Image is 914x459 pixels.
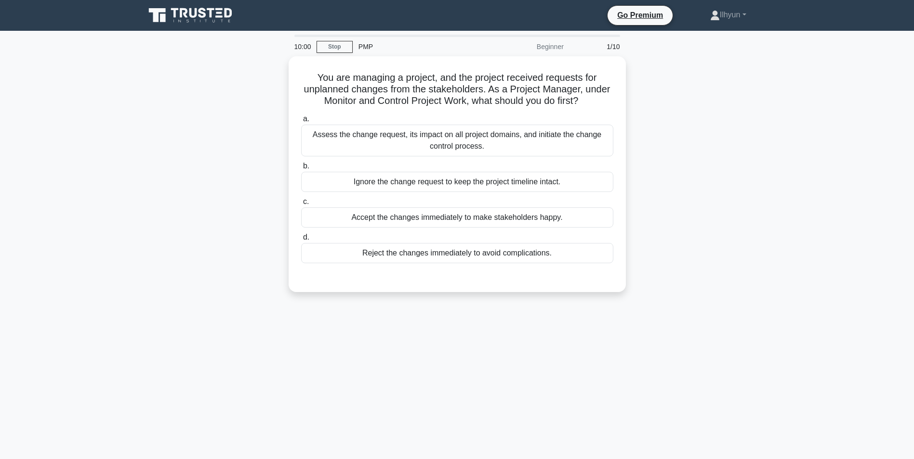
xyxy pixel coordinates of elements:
[611,9,669,21] a: Go Premium
[687,5,769,25] a: Ilhyun
[353,37,485,56] div: PMP
[570,37,626,56] div: 1/10
[301,207,613,228] div: Accept the changes immediately to make stakeholders happy.
[303,233,309,241] span: d.
[301,125,613,156] div: Assess the change request, its impact on all project domains, and initiate the change control pro...
[300,72,614,107] h5: You are managing a project, and the project received requests for unplanned changes from the stak...
[303,115,309,123] span: a.
[485,37,570,56] div: Beginner
[289,37,317,56] div: 10:00
[317,41,353,53] a: Stop
[301,172,613,192] div: Ignore the change request to keep the project timeline intact.
[303,197,309,205] span: c.
[301,243,613,263] div: Reject the changes immediately to avoid complications.
[303,162,309,170] span: b.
